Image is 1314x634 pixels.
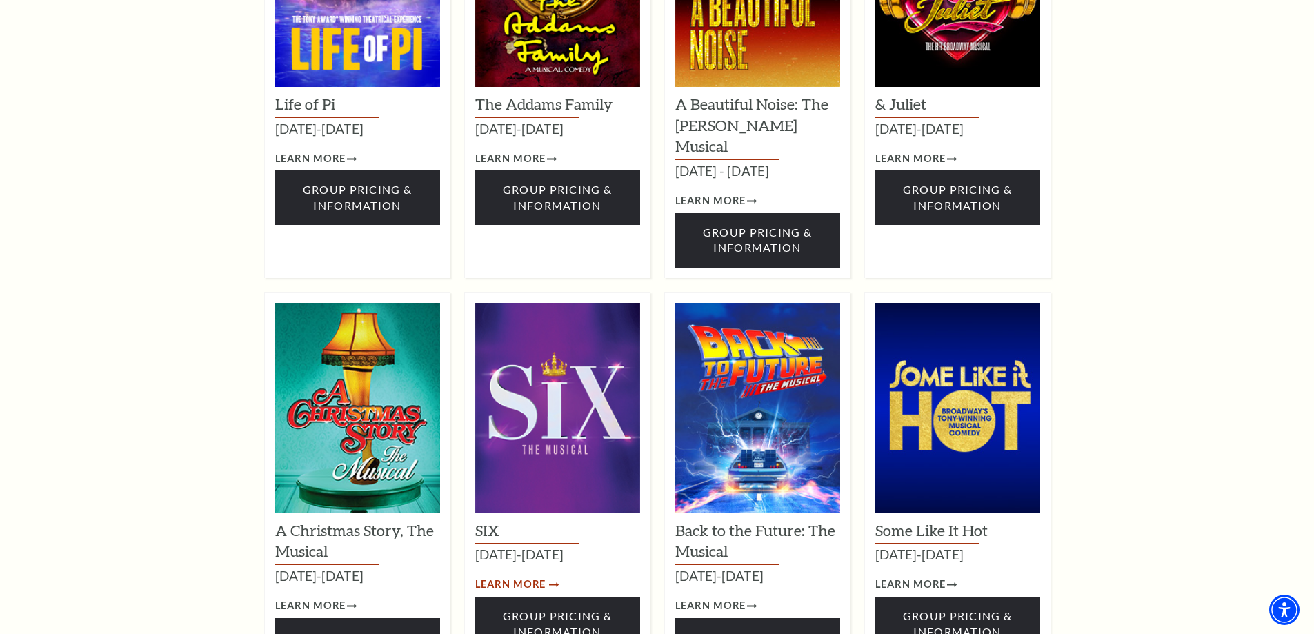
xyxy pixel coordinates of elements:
[475,150,546,168] span: Learn More
[275,150,346,168] span: Learn More
[503,183,612,211] span: Group Pricing & Information
[675,597,746,615] span: Learn More
[475,118,640,140] p: [DATE]-[DATE]
[275,597,346,615] span: Learn More
[475,303,640,513] img: SIX
[275,118,440,140] p: [DATE]-[DATE]
[475,520,640,544] p: SIX
[475,576,557,593] a: February 10-15, 2026 Learn More Group Pricing & Information - open in a new tab
[275,520,440,566] p: A Christmas Story, The Musical
[475,150,557,168] a: October 24-26, 2025 Learn More Group Pricing & Information - open in a new tab
[475,94,640,118] p: The Addams Family
[675,303,840,513] img: Back to the Future: The Musical
[275,597,357,615] a: December 5-7, 2025 Learn More Group Pricing & Information - open in a new tab
[875,303,1040,513] img: Some Like It Hot
[303,183,412,211] span: Group Pricing & Information
[875,94,1040,118] p: & Juliet
[275,150,357,168] a: September 23-28, 2025 Learn More Group Pricing & Information - open in a new tab
[675,520,840,566] p: Back to the Future: The Musical
[675,192,757,210] a: October 28 - November 2, 2025 Learn More Group Pricing & Information - open in a new tab
[875,150,957,168] a: November 12-16, 2025 Learn More Group Pricing & Information - open in a new tab
[1269,595,1300,625] div: Accessibility Menu
[475,544,640,566] p: [DATE]-[DATE]
[875,544,1040,566] p: [DATE]-[DATE]
[675,597,757,615] a: March 24-29, 2026 Learn More Group Pricing & Information - open in a new tab
[275,94,440,118] p: Life of Pi
[875,150,946,168] span: Learn More
[475,576,546,593] span: Learn More
[675,94,840,160] p: A Beautiful Noise: The [PERSON_NAME] Musical
[875,170,1040,225] a: Group Pricing & Information - open in a new tab
[675,565,840,587] p: [DATE]-[DATE]
[275,170,440,225] a: Group Pricing & Information - open in a new tab
[675,213,840,268] a: Group Pricing & Information - open in a new tab
[875,576,946,593] span: Learn More
[703,226,812,254] span: Group Pricing & Information
[875,118,1040,140] p: [DATE]-[DATE]
[475,170,640,225] a: Group Pricing & Information - open in a new tab
[875,520,1040,544] p: Some Like It Hot
[275,565,440,587] p: [DATE]-[DATE]
[675,160,840,182] p: [DATE] - [DATE]
[275,303,440,513] img: A Christmas Story, The Musical
[675,192,746,210] span: Learn More
[875,576,957,593] a: April 14-19, 2026 Learn More Group Pricing & Information - open in a new tab
[903,183,1012,211] span: Group Pricing & Information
